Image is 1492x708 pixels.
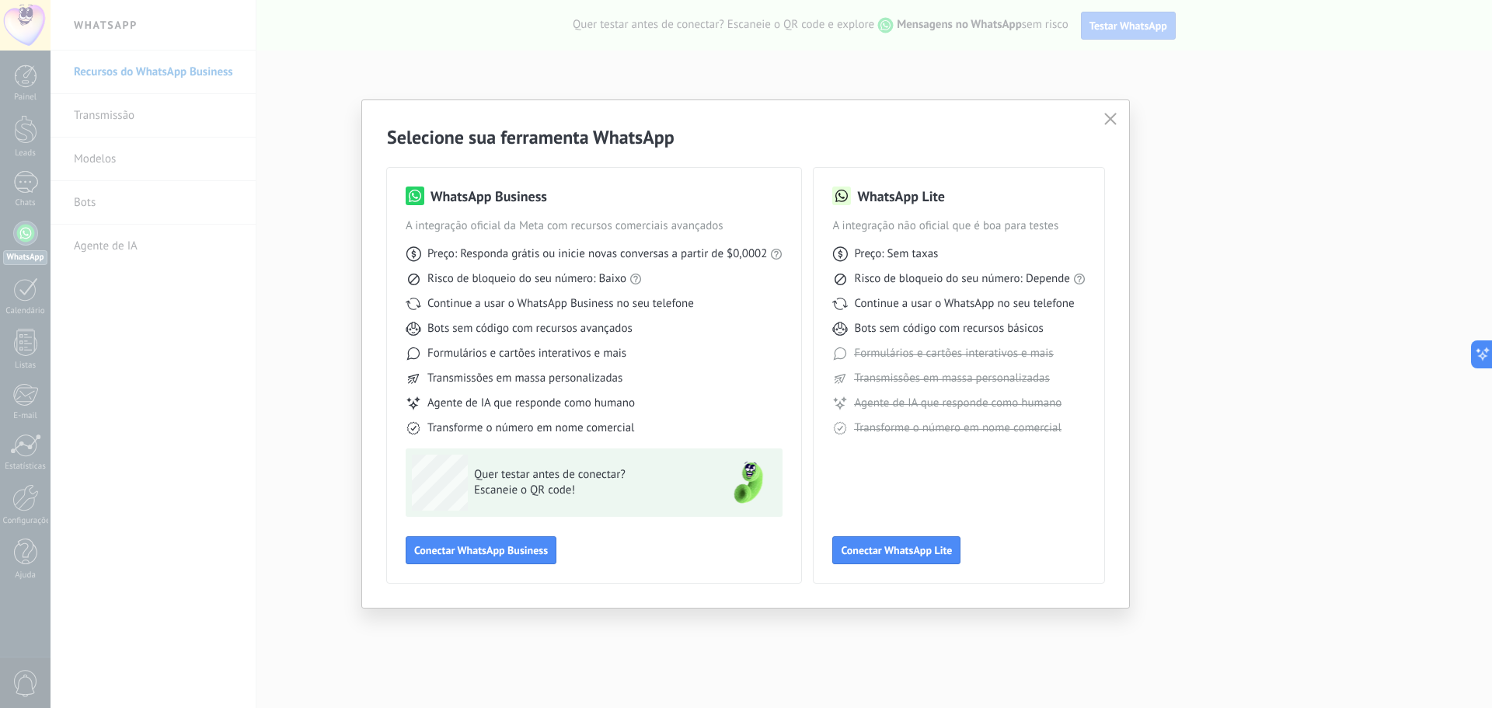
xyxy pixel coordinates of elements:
[854,371,1049,386] span: Transmissões em massa personalizadas
[406,218,783,234] span: A integração oficial da Meta com recursos comerciais avançados
[427,296,694,312] span: Continue a usar o WhatsApp Business no seu telefone
[854,396,1061,411] span: Agente de IA que responde como humano
[832,536,960,564] button: Conectar WhatsApp Lite
[854,321,1043,337] span: Bots sem código com recursos básicos
[854,346,1053,361] span: Formulários e cartões interativos e mais
[857,187,944,206] h3: WhatsApp Lite
[427,346,626,361] span: Formulários e cartões interativos e mais
[854,296,1074,312] span: Continue a usar o WhatsApp no seu telefone
[427,246,767,262] span: Preço: Responda grátis ou inicie novas conversas a partir de $0,0002
[427,371,622,386] span: Transmissões em massa personalizadas
[854,420,1061,436] span: Transforme o número em nome comercial
[427,396,635,411] span: Agente de IA que responde como humano
[474,483,701,498] span: Escaneie o QR code!
[406,536,556,564] button: Conectar WhatsApp Business
[387,125,1104,149] h2: Selecione sua ferramenta WhatsApp
[474,467,701,483] span: Quer testar antes de conectar?
[414,545,548,556] span: Conectar WhatsApp Business
[427,271,626,287] span: Risco de bloqueio do seu número: Baixo
[854,246,938,262] span: Preço: Sem taxas
[832,218,1086,234] span: A integração não oficial que é boa para testes
[427,420,634,436] span: Transforme o número em nome comercial
[720,455,776,511] img: green-phone.png
[431,187,547,206] h3: WhatsApp Business
[427,321,633,337] span: Bots sem código com recursos avançados
[841,545,952,556] span: Conectar WhatsApp Lite
[854,271,1070,287] span: Risco de bloqueio do seu número: Depende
